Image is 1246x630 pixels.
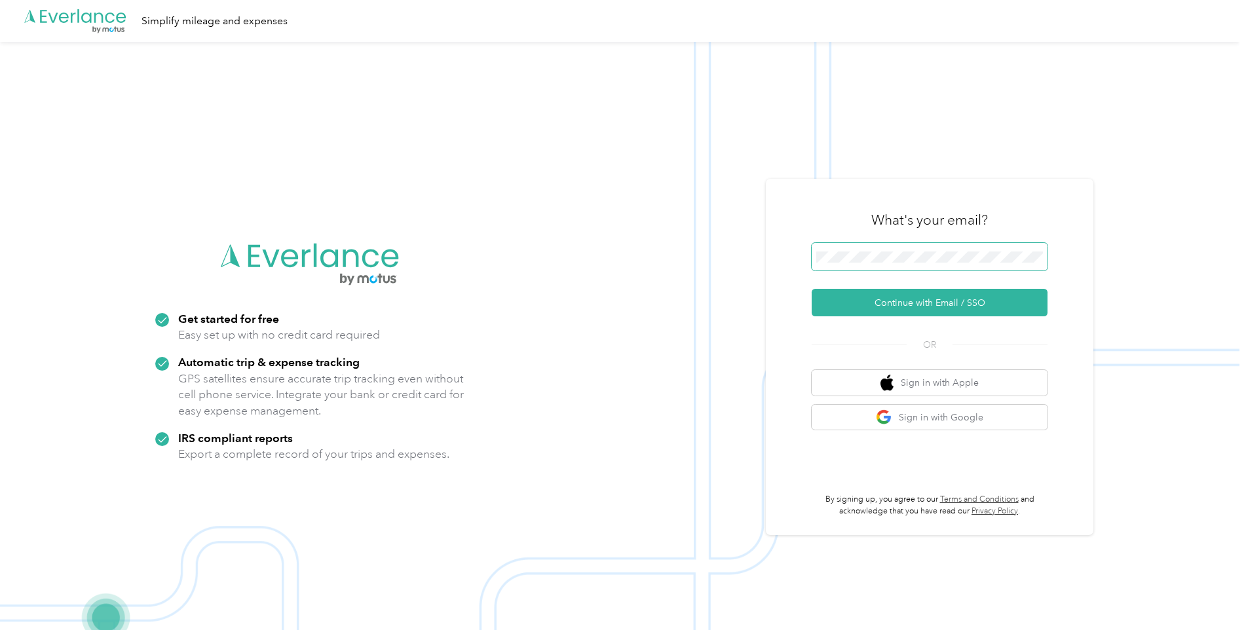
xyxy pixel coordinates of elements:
[178,371,464,419] p: GPS satellites ensure accurate trip tracking even without cell phone service. Integrate your bank...
[812,370,1048,396] button: apple logoSign in with Apple
[142,13,288,29] div: Simplify mileage and expenses
[880,375,894,391] img: apple logo
[812,289,1048,316] button: Continue with Email / SSO
[178,312,279,325] strong: Get started for free
[876,409,892,426] img: google logo
[972,506,1018,516] a: Privacy Policy
[812,494,1048,517] p: By signing up, you agree to our and acknowledge that you have read our .
[871,211,988,229] h3: What's your email?
[178,327,380,343] p: Easy set up with no credit card required
[178,355,360,369] strong: Automatic trip & expense tracking
[812,405,1048,430] button: google logoSign in with Google
[907,338,953,352] span: OR
[940,494,1019,504] a: Terms and Conditions
[178,431,293,445] strong: IRS compliant reports
[178,446,449,462] p: Export a complete record of your trips and expenses.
